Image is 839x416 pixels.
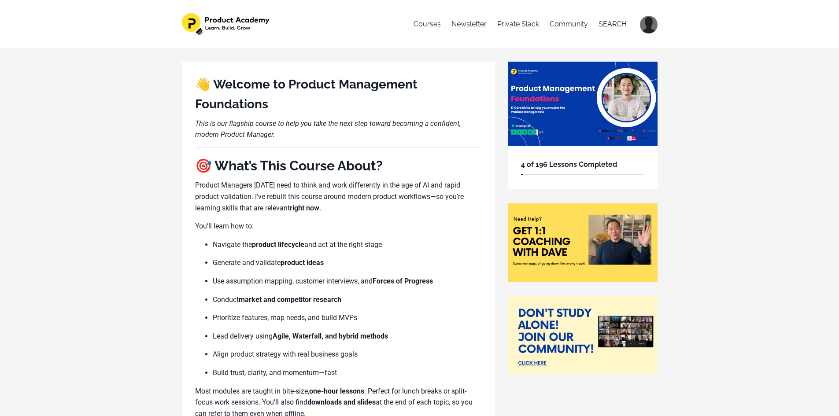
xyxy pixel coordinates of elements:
a: Newsletter [451,13,487,35]
img: 44604e1-f832-4873-c755-8be23318bfc_12.png [508,62,658,146]
b: Agile, Waterfall, and hybrid methods [273,332,388,340]
p: You’ll learn how to: [195,221,481,232]
img: 1e4575b-f30f-f7bc-803-1053f84514_582dc3fb-c1b0-4259-95ab-5487f20d86c3.png [182,13,271,35]
p: Align product strategy with real business goals [213,349,481,360]
a: SEARCH [599,13,627,35]
b: 👋 Welcome to Product Management Foundations [195,77,418,111]
img: 8f7df7-7e21-1711-f3b5-0b085c5d0c7_join_our_community.png [508,296,658,374]
p: Build trust, clarity, and momentum—fast [213,367,481,379]
i: This is our flagship course to help you take the next step toward becoming a confident, modern Pr... [195,119,461,139]
img: 8be08-880d-c0e-b727-42286b0aac6e_Need_coaching_.png [508,203,658,282]
b: downloads and slides [307,398,376,406]
a: Private Slack [497,13,539,35]
span: Conduct [213,295,239,304]
span: Lead delivery using [213,332,273,340]
b: product lifecycle [252,240,304,249]
b: one-hour lessons [309,387,364,395]
b: market and competitor research [239,295,341,304]
a: Courses [414,13,441,35]
b: Forces of Progress [373,277,433,285]
p: Navigate the and act at the right stage [213,239,481,250]
b: 🎯 What’s This Course About? [195,158,383,173]
p: Use assumption mapping, customer interviews, and [213,276,481,287]
img: c09fbb7e94211bd97a8ab03566e2c778 [640,16,658,33]
b: product ideas [281,258,324,267]
h6: 4 of 196 Lessons Completed [521,159,644,170]
p: Product Managers [DATE] need to think and work differently in the age of AI and rapid product val... [195,180,481,214]
p: Prioritize features, map needs, and build MVPs [213,312,481,324]
p: Generate and validate [213,257,481,269]
b: right now [290,204,319,212]
a: Community [550,13,588,35]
